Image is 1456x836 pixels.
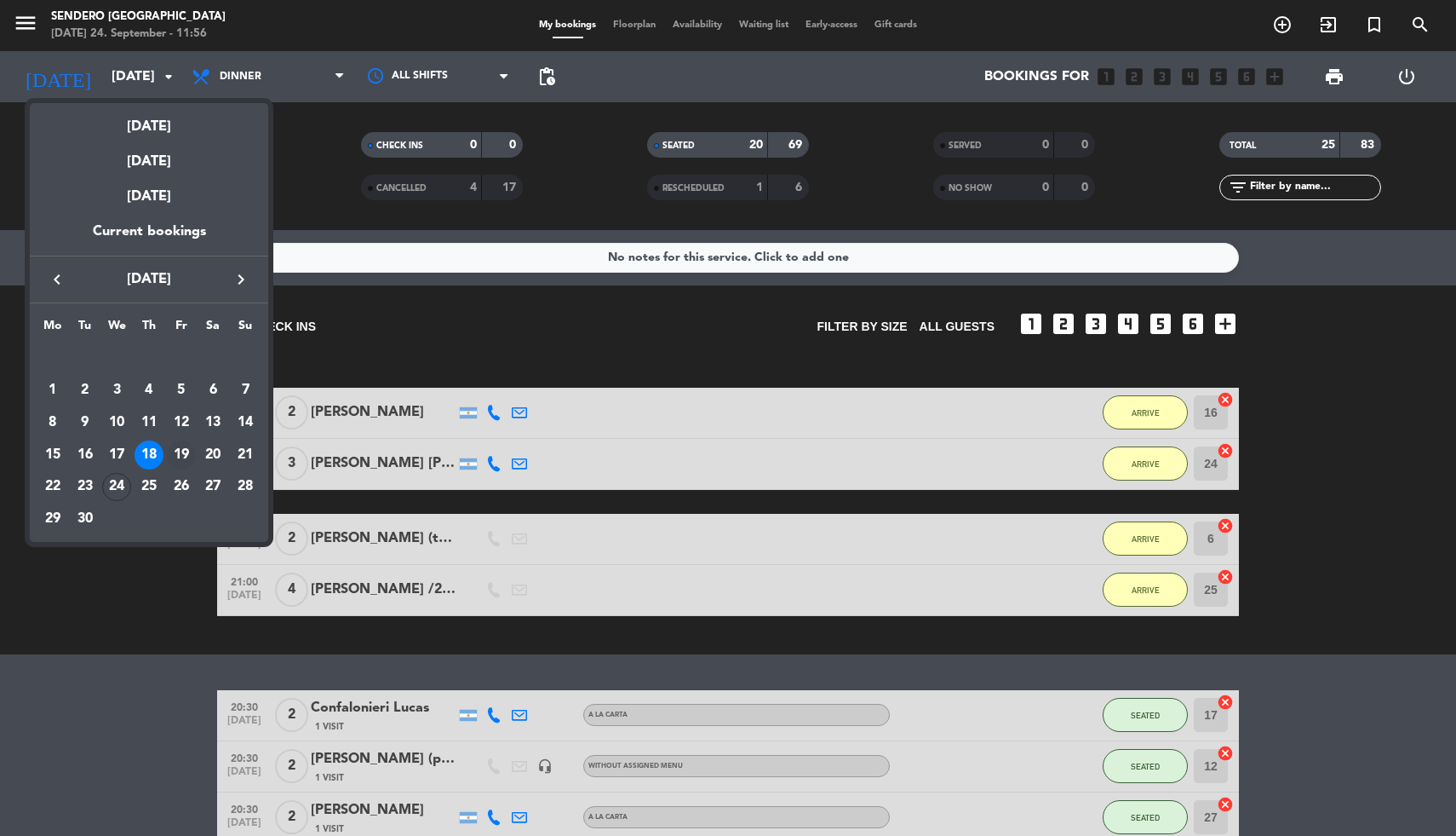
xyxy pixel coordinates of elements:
div: [DATE] [30,138,268,173]
div: Current bookings [30,221,268,256]
span: [DATE] [72,268,226,291]
td: September 1, 2025 [37,375,69,407]
div: 21 [231,441,260,470]
div: 11 [135,408,163,437]
td: September 17, 2025 [100,439,133,471]
td: September 2, 2025 [69,375,101,407]
td: September 4, 2025 [133,375,165,407]
div: 18 [135,441,163,470]
td: September 12, 2025 [165,406,198,439]
div: 27 [198,473,227,502]
div: 14 [231,408,260,437]
td: September 29, 2025 [37,503,69,535]
div: 4 [135,376,163,405]
td: September 21, 2025 [229,439,261,471]
td: September 26, 2025 [165,471,198,504]
div: 19 [167,441,196,470]
div: 12 [167,408,196,437]
div: 17 [102,441,131,470]
td: September 10, 2025 [100,406,133,439]
td: September 14, 2025 [229,406,261,439]
div: 28 [231,473,260,502]
td: September 27, 2025 [198,471,230,504]
th: Tuesday [69,316,101,343]
div: 3 [102,376,131,405]
button: keyboard_arrow_right [226,268,256,291]
td: September 8, 2025 [37,406,69,439]
div: 23 [71,473,100,502]
i: keyboard_arrow_left [47,269,67,290]
td: September 13, 2025 [198,406,230,439]
td: September 3, 2025 [100,375,133,407]
div: [DATE] [30,173,268,221]
td: September 28, 2025 [229,471,261,504]
td: September 15, 2025 [37,439,69,471]
div: 25 [135,473,163,502]
div: 10 [102,408,131,437]
th: Monday [37,316,69,343]
th: Wednesday [100,316,133,343]
div: 15 [38,441,67,470]
div: 7 [231,376,260,405]
th: Thursday [133,316,165,343]
td: SEP [37,343,261,375]
th: Friday [165,316,198,343]
div: 20 [198,441,227,470]
td: September 24, 2025 [100,471,133,504]
div: 30 [71,504,100,533]
div: 16 [71,441,100,470]
td: September 23, 2025 [69,471,101,504]
td: September 18, 2025 [133,439,165,471]
div: 29 [38,504,67,533]
td: September 6, 2025 [198,375,230,407]
td: September 7, 2025 [229,375,261,407]
i: keyboard_arrow_right [231,269,251,290]
div: 13 [198,408,227,437]
button: keyboard_arrow_left [42,268,72,291]
th: Saturday [198,316,230,343]
div: 6 [198,376,227,405]
td: September 19, 2025 [165,439,198,471]
td: September 20, 2025 [198,439,230,471]
div: 8 [38,408,67,437]
div: 1 [38,376,67,405]
th: Sunday [229,316,261,343]
td: September 5, 2025 [165,375,198,407]
td: September 25, 2025 [133,471,165,504]
div: 9 [71,408,100,437]
td: September 11, 2025 [133,406,165,439]
td: September 22, 2025 [37,471,69,504]
div: [DATE] [30,103,268,138]
div: 24 [102,473,131,502]
div: 5 [167,376,196,405]
div: 2 [71,376,100,405]
div: 22 [38,473,67,502]
td: September 9, 2025 [69,406,101,439]
td: September 30, 2025 [69,503,101,535]
td: September 16, 2025 [69,439,101,471]
div: 26 [167,473,196,502]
